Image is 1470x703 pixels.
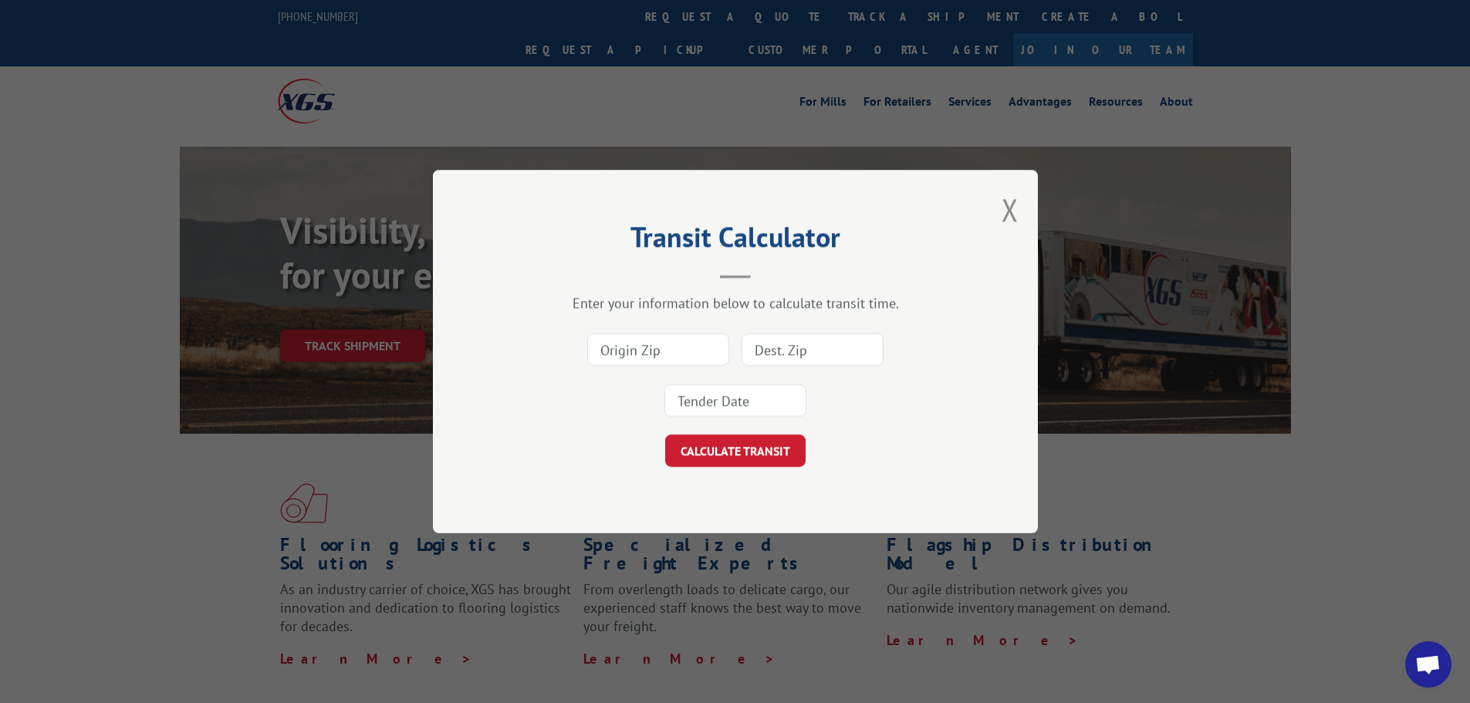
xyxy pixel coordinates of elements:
div: Open chat [1405,641,1451,688]
input: Dest. Zip [742,333,884,366]
div: Enter your information below to calculate transit time. [510,294,961,312]
input: Origin Zip [587,333,729,366]
input: Tender Date [664,384,806,417]
button: Close modal [1002,189,1019,230]
button: CALCULATE TRANSIT [665,434,806,467]
h2: Transit Calculator [510,226,961,255]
